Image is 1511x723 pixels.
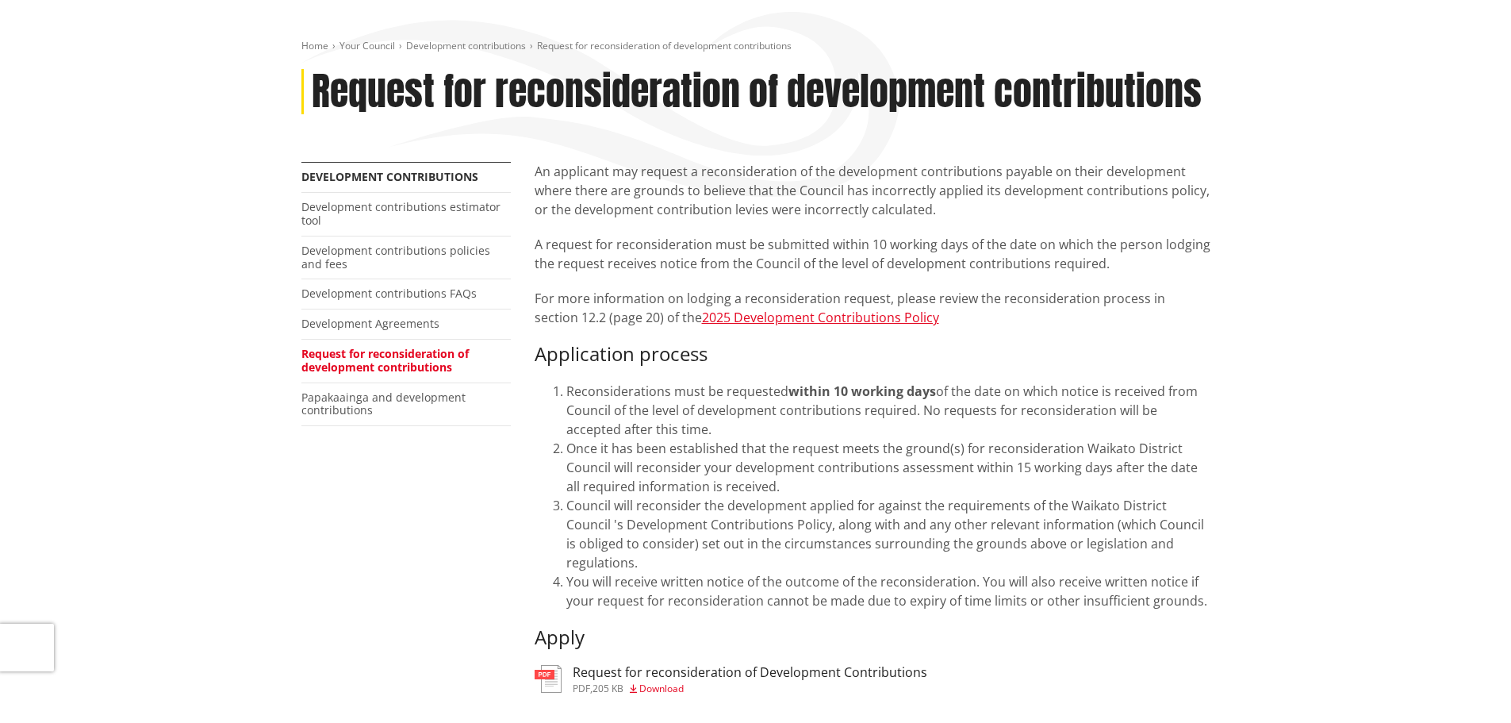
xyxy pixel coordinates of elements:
a: Papakaainga and development contributions [301,390,466,418]
li: Once it has been established that the request meets the ground(s) for reconsideration Waikato Dis... [566,439,1210,496]
a: Home [301,39,328,52]
iframe: Messenger Launcher [1438,656,1495,713]
h3: Request for reconsideration of Development Contributions [573,665,927,680]
h3: Apply [535,626,1210,649]
a: Your Council [339,39,395,52]
li: Council will reconsider the development applied for against the requirements of the Waikato Distr... [566,496,1210,572]
a: Development contributions [301,169,478,184]
p: For more information on lodging a reconsideration request, please review the reconsideration proc... [535,289,1210,327]
a: Request for reconsideration of development contributions [301,346,469,375]
p: An applicant may request a reconsideration of the development contributions payable on their deve... [535,162,1210,219]
a: Development contributions policies and fees [301,243,490,271]
nav: breadcrumb [301,40,1210,53]
a: Development contributions estimator tool [301,199,500,228]
a: Development contributions FAQs [301,286,477,301]
span: Request for reconsideration of development contributions [537,39,792,52]
h1: Request for reconsideration of development contributions [312,69,1202,115]
strong: within 10 working days [788,383,936,400]
p: A request for reconsideration must be submitted within 10 working days of the date on which the p... [535,235,1210,273]
img: document-pdf.svg [535,665,562,693]
div: , [573,684,927,694]
h3: Application process [535,343,1210,366]
a: Development contributions [406,39,526,52]
a: 2025 Development Contributions Policy [702,309,939,326]
a: Development Agreements [301,316,439,331]
span: Download [639,682,684,695]
span: pdf [573,682,590,695]
li: Reconsiderations must be requested of the date on which notice is received from Council of the le... [566,382,1210,439]
a: Request for reconsideration of Development Contributions pdf,205 KB Download [535,665,927,694]
span: 205 KB [593,682,623,695]
li: You will receive written notice of the outcome of the reconsideration. You will also receive writ... [566,572,1210,610]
